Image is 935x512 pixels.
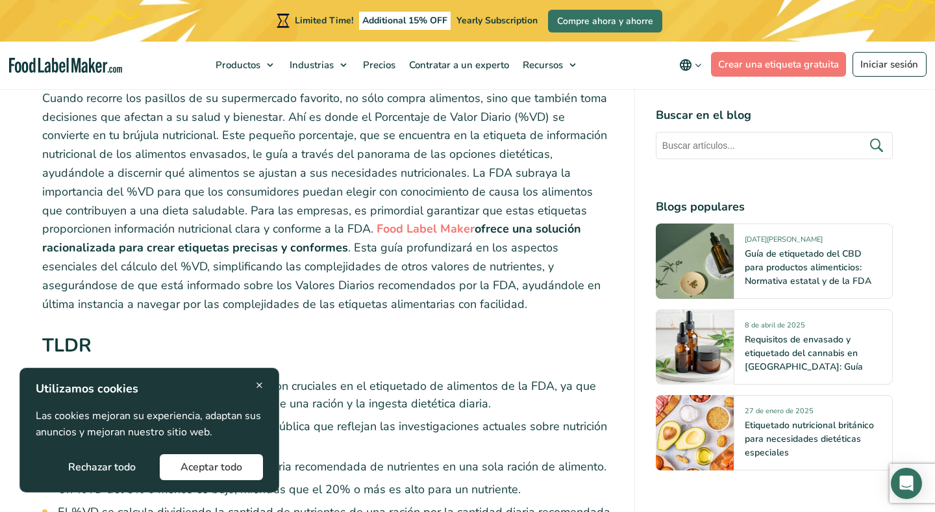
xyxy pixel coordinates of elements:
[891,468,922,499] div: Open Intercom Messenger
[295,14,353,27] span: Limited Time!
[519,58,564,71] span: Recursos
[359,12,451,30] span: Additional 15% OFF
[356,42,399,88] a: Precios
[745,235,823,250] span: [DATE][PERSON_NAME]
[745,406,814,421] span: 27 de enero de 2025
[745,333,863,373] a: Requisitos de envasado y etiquetado del cannabis en [GEOGRAPHIC_DATA]: Guía
[58,458,614,476] li: El %VD indica la porción de la ingesta diaria recomendada de nutrientes en una sola ración de ali...
[47,454,156,480] button: Rechazar todo
[405,58,510,71] span: Contratar a un experto
[711,52,847,77] a: Crear una etiqueta gratuita
[209,42,280,88] a: Productos
[283,42,353,88] a: Industrias
[359,58,397,71] span: Precios
[160,454,263,480] button: Aceptar todo
[36,381,138,396] strong: Utilizamos cookies
[456,14,538,27] span: Yearly Subscription
[36,408,263,441] p: Las cookies mejoran su experiencia, adaptan sus anuncios y mejoran nuestro sitio web.
[256,376,263,394] span: ×
[42,89,614,314] p: Cuando recorre los pasillos de su supermercado favorito, no sólo compra alimentos, sino que tambi...
[516,42,582,88] a: Recursos
[58,378,614,413] li: Los valores porcentuales diarios (%VD) son cruciales en el etiquetado de alimentos de la FDA, ya ...
[548,10,662,32] a: Compre ahora y ahorre
[656,132,893,159] input: Buscar artículos...
[656,198,893,216] h4: Blogs populares
[853,52,927,77] a: Iniciar sesión
[745,320,805,335] span: 8 de abril de 2025
[745,248,871,287] a: Guía de etiquetado del CBD para productos alimenticios: Normativa estatal y de la FDA
[656,107,893,124] h4: Buscar en el blog
[377,221,475,237] strong: Food Label Maker
[212,58,262,71] span: Productos
[403,42,513,88] a: Contratar a un experto
[58,418,614,453] li: Los DPV se basan en consejos de salud pública que reflejan las investigaciones actuales sobre nut...
[286,58,335,71] span: Industrias
[42,333,92,358] strong: TLDR
[745,419,874,459] a: Etiquetado nutricional británico para necesidades dietéticas especiales
[373,221,475,237] a: Food Label Maker
[58,481,614,498] li: Un %VD del 5% o menos es bajo, mientras que el 20% o más es alto para un nutriente.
